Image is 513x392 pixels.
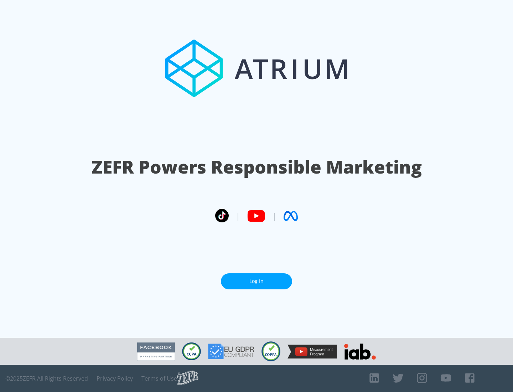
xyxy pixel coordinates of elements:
span: © 2025 ZEFR All Rights Reserved [5,375,88,382]
img: Facebook Marketing Partner [137,342,175,361]
img: COPPA Compliant [261,341,280,361]
img: YouTube Measurement Program [287,345,337,359]
img: IAB [344,344,376,360]
img: CCPA Compliant [182,342,201,360]
span: | [272,211,276,221]
h1: ZEFR Powers Responsible Marketing [92,155,422,179]
a: Log In [221,273,292,289]
a: Terms of Use [141,375,177,382]
a: Privacy Policy [97,375,133,382]
span: | [236,211,240,221]
img: GDPR Compliant [208,344,254,359]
